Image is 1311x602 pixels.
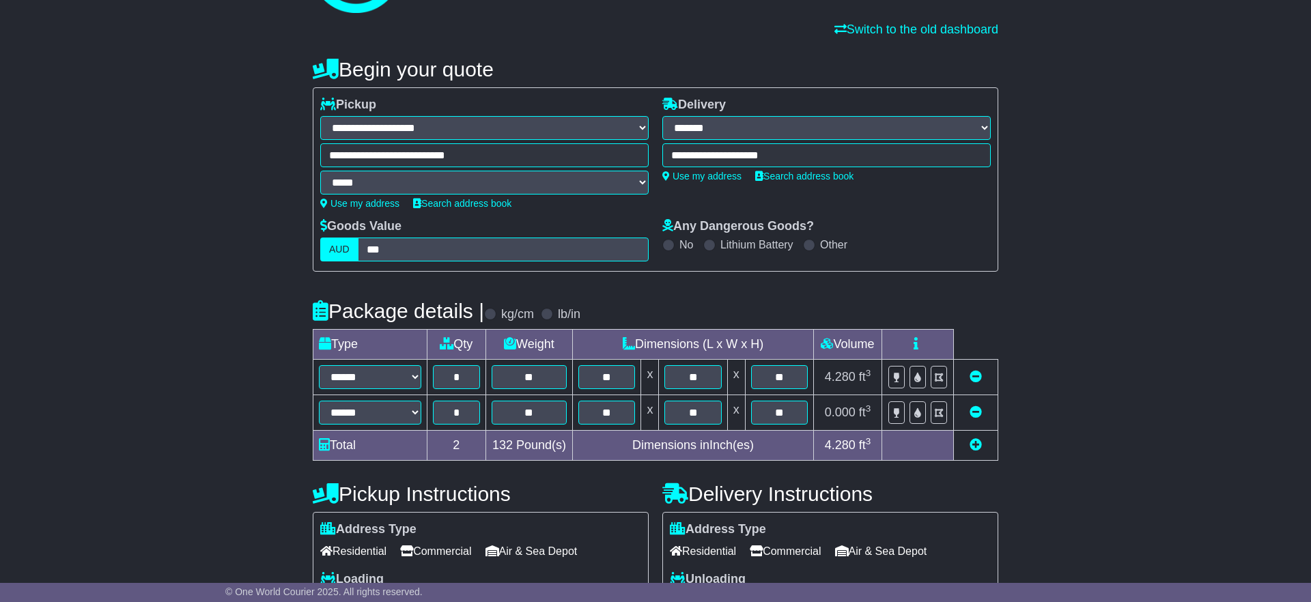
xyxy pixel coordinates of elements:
[485,431,572,461] td: Pound(s)
[313,431,427,461] td: Total
[679,238,693,251] label: No
[970,370,982,384] a: Remove this item
[320,541,386,562] span: Residential
[313,58,998,81] h4: Begin your quote
[670,572,746,587] label: Unloading
[750,541,821,562] span: Commercial
[573,330,814,360] td: Dimensions (L x W x H)
[427,330,486,360] td: Qty
[866,403,871,414] sup: 3
[859,405,871,419] span: ft
[970,438,982,452] a: Add new item
[825,405,856,419] span: 0.000
[834,23,998,36] a: Switch to the old dashboard
[662,483,998,505] h4: Delivery Instructions
[820,238,847,251] label: Other
[320,522,417,537] label: Address Type
[320,219,401,234] label: Goods Value
[641,395,659,431] td: x
[427,431,486,461] td: 2
[662,219,814,234] label: Any Dangerous Goods?
[970,405,982,419] a: Remove this item
[492,438,513,452] span: 132
[825,370,856,384] span: 4.280
[313,300,484,322] h4: Package details |
[320,238,358,261] label: AUD
[825,438,856,452] span: 4.280
[641,360,659,395] td: x
[313,483,649,505] h4: Pickup Instructions
[485,541,578,562] span: Air & Sea Depot
[727,395,745,431] td: x
[573,431,814,461] td: Dimensions in Inch(es)
[501,307,534,322] label: kg/cm
[558,307,580,322] label: lb/in
[670,522,766,537] label: Address Type
[859,438,871,452] span: ft
[813,330,882,360] td: Volume
[320,572,384,587] label: Loading
[320,198,399,209] a: Use my address
[835,541,927,562] span: Air & Sea Depot
[413,198,511,209] a: Search address book
[320,98,376,113] label: Pickup
[313,330,427,360] td: Type
[866,368,871,378] sup: 3
[866,436,871,446] sup: 3
[859,370,871,384] span: ft
[225,586,423,597] span: © One World Courier 2025. All rights reserved.
[727,360,745,395] td: x
[400,541,471,562] span: Commercial
[485,330,572,360] td: Weight
[670,541,736,562] span: Residential
[662,98,726,113] label: Delivery
[662,171,742,182] a: Use my address
[755,171,854,182] a: Search address book
[720,238,793,251] label: Lithium Battery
